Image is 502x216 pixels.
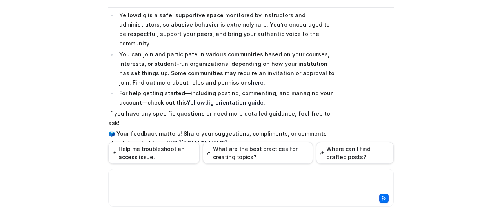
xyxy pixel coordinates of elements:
a: Yellowdig orientation guide [187,99,264,106]
p: 🗳️ Your feedback matters! Share your suggestions, compliments, or comments about Knowbot here: [108,129,338,148]
p: For help getting started—including posting, commenting, and managing your account—check out this . [119,89,338,107]
button: Help me troubleshoot an access issue. [108,142,200,164]
p: If you have any specific questions or need more detailed guidance, feel free to ask! [108,109,338,128]
p: Yellowdig is a safe, supportive space monitored by instructors and administrators, so abusive beh... [119,11,338,48]
p: You can join and participate in various communities based on your courses, interests, or student-... [119,50,338,87]
button: Where can I find drafted posts? [316,142,394,164]
button: What are the best practices for creating topics? [203,142,313,164]
a: here [251,79,264,86]
a: [URL][DOMAIN_NAME] [167,140,227,146]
